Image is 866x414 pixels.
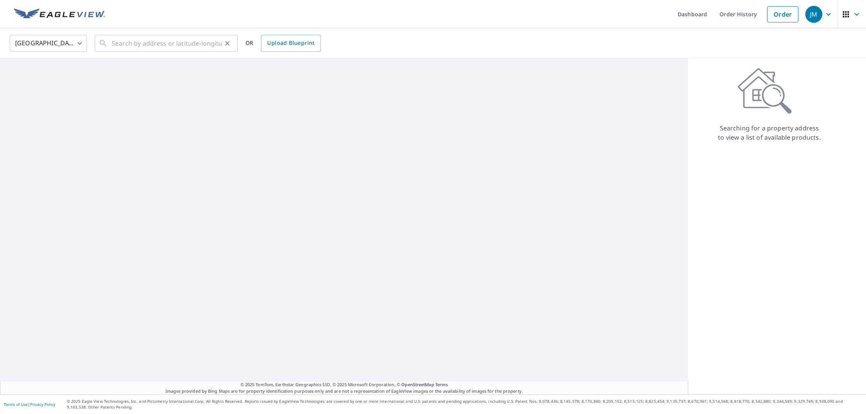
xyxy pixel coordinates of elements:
div: OR [245,35,321,52]
a: Order [767,6,798,22]
a: Terms [435,381,448,387]
div: [GEOGRAPHIC_DATA] [10,33,87,54]
div: JM [805,6,822,23]
a: Upload Blueprint [261,35,320,52]
p: © 2025 Eagle View Technologies, Inc. and Pictometry International Corp. All Rights Reserved. Repo... [67,399,862,410]
button: Clear [222,38,233,49]
a: Terms of Use [4,402,28,407]
input: Search by address or latitude-longitude [112,33,222,54]
a: OpenStreetMap [401,381,434,387]
span: Upload Blueprint [267,38,314,48]
p: Searching for a property address to view a list of available products. [718,123,821,142]
span: © 2025 TomTom, Earthstar Geographics SIO, © 2025 Microsoft Corporation, © [240,381,448,388]
p: | [4,402,55,407]
img: EV Logo [14,9,105,20]
a: Privacy Policy [30,402,55,407]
